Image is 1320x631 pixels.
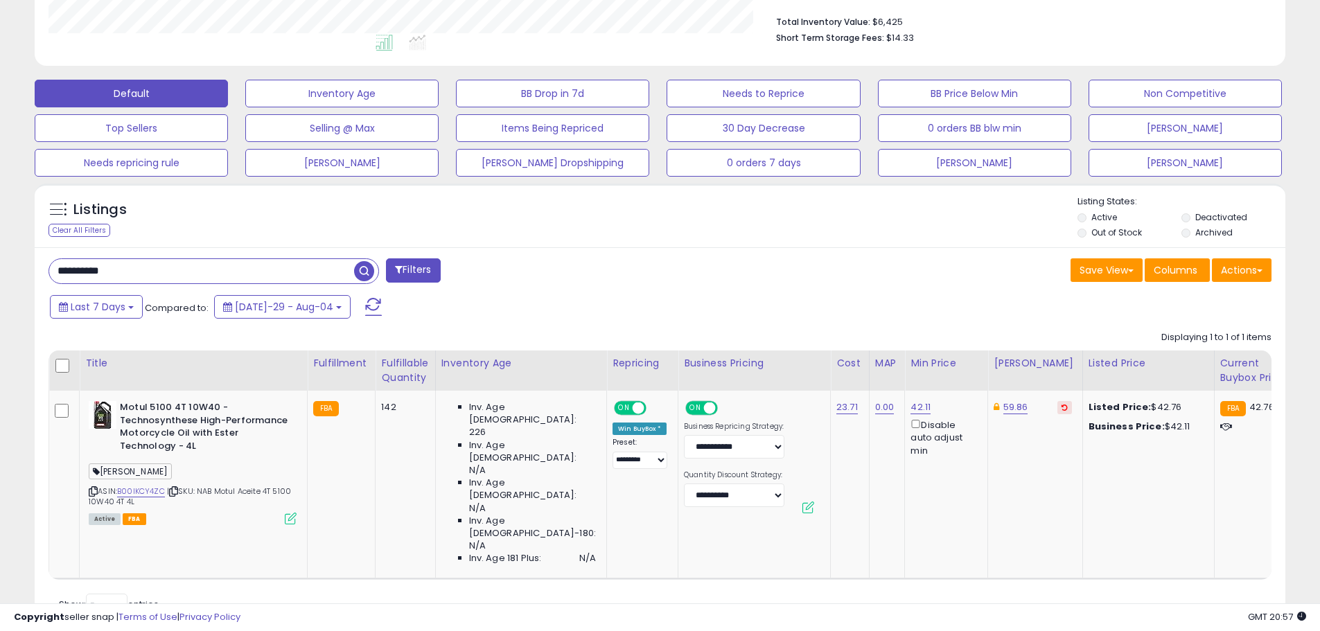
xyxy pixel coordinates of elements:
[441,356,601,371] div: Inventory Age
[179,610,240,623] a: Privacy Policy
[1077,195,1285,208] p: Listing States:
[579,552,596,565] span: N/A
[1003,400,1028,414] a: 59.86
[71,300,125,314] span: Last 7 Days
[456,80,649,107] button: BB Drop in 7d
[1089,420,1204,433] div: $42.11
[469,401,596,426] span: Inv. Age [DEMOGRAPHIC_DATA]:
[73,200,127,220] h5: Listings
[50,295,143,319] button: Last 7 Days
[1089,356,1208,371] div: Listed Price
[1089,400,1152,414] b: Listed Price:
[684,356,825,371] div: Business Pricing
[469,540,486,552] span: N/A
[836,356,863,371] div: Cost
[214,295,351,319] button: [DATE]-29 - Aug-04
[1089,401,1204,414] div: $42.76
[469,439,596,464] span: Inv. Age [DEMOGRAPHIC_DATA]:
[35,149,228,177] button: Needs repricing rule
[386,258,440,283] button: Filters
[1091,226,1142,238] label: Out of Stock
[1249,400,1274,414] span: 42.76
[123,513,146,525] span: FBA
[89,401,116,429] img: 41v6-VifG+L._SL40_.jpg
[613,423,667,435] div: Win BuyBox *
[469,502,486,515] span: N/A
[59,598,159,611] span: Show: entries
[117,486,165,497] a: B00IKCY4ZC
[235,300,333,314] span: [DATE]-29 - Aug-04
[878,149,1071,177] button: [PERSON_NAME]
[456,149,649,177] button: [PERSON_NAME] Dropshipping
[667,114,860,142] button: 30 Day Decrease
[245,149,439,177] button: [PERSON_NAME]
[35,114,228,142] button: Top Sellers
[456,114,649,142] button: Items Being Repriced
[910,417,977,457] div: Disable auto adjust min
[469,464,486,477] span: N/A
[1089,420,1165,433] b: Business Price:
[14,610,64,623] strong: Copyright
[1220,356,1292,385] div: Current Buybox Price
[89,513,121,525] span: All listings currently available for purchase on Amazon
[667,149,860,177] button: 0 orders 7 days
[469,515,596,540] span: Inv. Age [DEMOGRAPHIC_DATA]-180:
[1089,80,1282,107] button: Non Competitive
[1248,610,1306,623] span: 2025-08-12 20:57 GMT
[35,80,228,107] button: Default
[1145,258,1210,282] button: Columns
[878,114,1071,142] button: 0 orders BB blw min
[381,356,429,385] div: Fulfillable Quantity
[89,486,291,506] span: | SKU: NAB Motul Aceite 4T 5100 10W40 4T 4L
[1220,401,1246,416] small: FBA
[875,400,895,414] a: 0.00
[910,400,931,414] a: 42.11
[910,356,982,371] div: Min Price
[613,438,667,469] div: Preset:
[145,301,209,314] span: Compared to:
[776,16,870,28] b: Total Inventory Value:
[1195,226,1233,238] label: Archived
[469,477,596,501] span: Inv. Age [DEMOGRAPHIC_DATA]:
[118,610,177,623] a: Terms of Use
[1212,258,1271,282] button: Actions
[613,356,672,371] div: Repricing
[85,356,301,371] div: Title
[644,402,667,414] span: OFF
[667,80,860,107] button: Needs to Reprice
[776,12,1261,29] li: $6,425
[886,31,914,44] span: $14.33
[313,401,339,416] small: FBA
[469,552,542,565] span: Inv. Age 181 Plus:
[684,470,784,480] label: Quantity Discount Strategy:
[1089,149,1282,177] button: [PERSON_NAME]
[878,80,1071,107] button: BB Price Below Min
[89,463,172,479] span: [PERSON_NAME]
[469,426,486,438] span: 226
[875,356,899,371] div: MAP
[313,356,369,371] div: Fulfillment
[89,401,297,523] div: ASIN:
[245,114,439,142] button: Selling @ Max
[687,402,704,414] span: ON
[1091,211,1117,223] label: Active
[615,402,633,414] span: ON
[776,32,884,44] b: Short Term Storage Fees:
[14,611,240,624] div: seller snap | |
[994,356,1076,371] div: [PERSON_NAME]
[716,402,738,414] span: OFF
[836,400,858,414] a: 23.71
[1195,211,1247,223] label: Deactivated
[381,401,424,414] div: 142
[1089,114,1282,142] button: [PERSON_NAME]
[1161,331,1271,344] div: Displaying 1 to 1 of 1 items
[1154,263,1197,277] span: Columns
[120,401,288,456] b: Motul 5100 4T 10W40 - Technosynthese High-Performance Motorcycle Oil with Ester Technology - 4L
[49,224,110,237] div: Clear All Filters
[245,80,439,107] button: Inventory Age
[684,422,784,432] label: Business Repricing Strategy:
[1071,258,1143,282] button: Save View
